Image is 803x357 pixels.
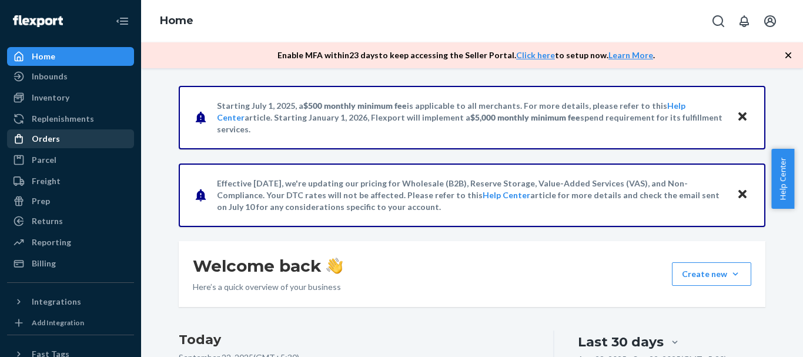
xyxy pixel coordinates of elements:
[32,318,84,328] div: Add Integration
[7,151,134,169] a: Parcel
[771,149,794,209] button: Help Center
[32,113,94,125] div: Replenishments
[7,109,134,128] a: Replenishments
[217,178,725,213] p: Effective [DATE], we're updating our pricing for Wholesale (B2B), Reserve Storage, Value-Added Se...
[758,9,782,33] button: Open account menu
[32,133,60,145] div: Orders
[32,92,69,104] div: Inventory
[193,281,343,293] p: Here’s a quick overview of your business
[483,190,530,200] a: Help Center
[32,71,68,82] div: Inbounds
[608,50,653,60] a: Learn More
[7,88,134,107] a: Inventory
[7,67,134,86] a: Inbounds
[7,129,134,148] a: Orders
[111,9,134,33] button: Close Navigation
[326,258,343,274] img: hand-wave emoji
[32,195,50,207] div: Prep
[32,215,63,227] div: Returns
[7,212,134,231] a: Returns
[7,192,134,211] a: Prep
[217,100,725,135] p: Starting July 1, 2025, a is applicable to all merchants. For more details, please refer to this a...
[24,8,66,19] span: Support
[193,255,343,276] h1: Welcome back
[470,112,580,122] span: $5,000 monthly minimum fee
[7,316,134,330] a: Add Integration
[303,101,407,111] span: $500 monthly minimum fee
[160,14,193,27] a: Home
[7,254,134,273] a: Billing
[32,51,55,62] div: Home
[32,175,61,187] div: Freight
[707,9,730,33] button: Open Search Box
[32,296,81,308] div: Integrations
[13,15,63,27] img: Flexport logo
[516,50,555,60] a: Click here
[150,4,203,38] ol: breadcrumbs
[578,333,664,351] div: Last 30 days
[7,233,134,252] a: Reporting
[32,154,56,166] div: Parcel
[179,331,530,349] h3: Today
[277,49,655,61] p: Enable MFA within 23 days to keep accessing the Seller Portal. to setup now. .
[735,109,750,126] button: Close
[7,47,134,66] a: Home
[7,172,134,191] a: Freight
[32,236,71,248] div: Reporting
[7,292,134,311] button: Integrations
[32,258,56,269] div: Billing
[672,262,751,286] button: Create new
[735,186,750,203] button: Close
[732,9,756,33] button: Open notifications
